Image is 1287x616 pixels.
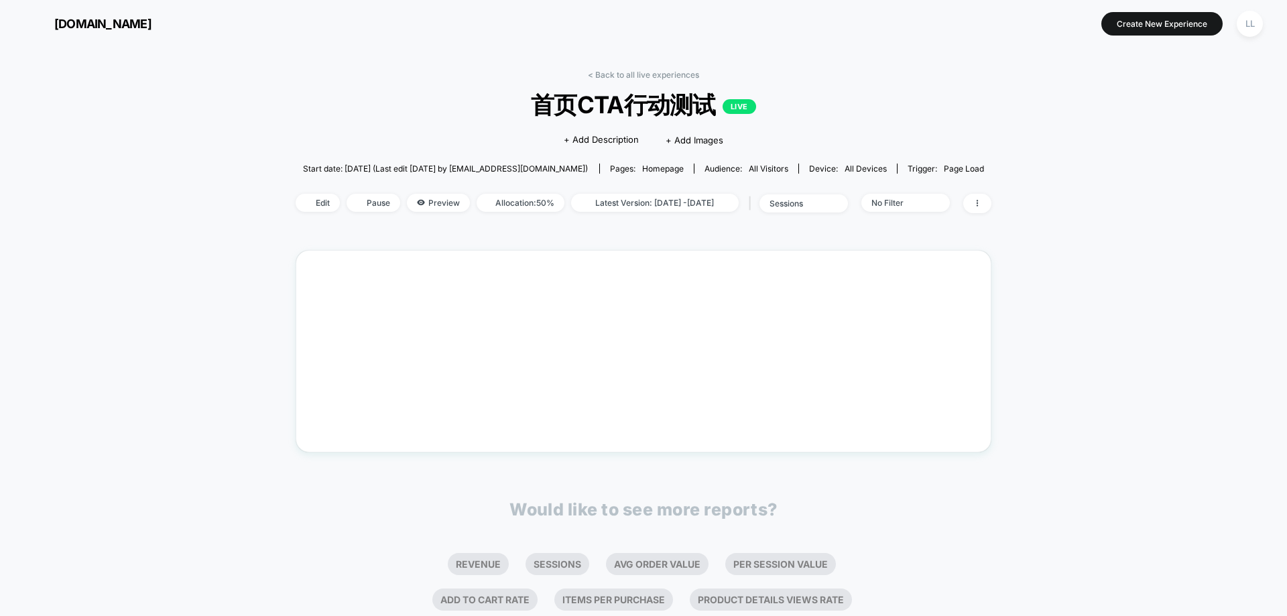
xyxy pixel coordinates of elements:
span: all devices [845,164,887,174]
span: + Add Images [666,135,723,145]
div: Audience: [704,164,788,174]
span: Preview [407,194,470,212]
a: < Back to all live experiences [588,70,699,80]
span: All Visitors [749,164,788,174]
li: Avg Order Value [606,553,709,575]
span: 首页CTA行动测试 [330,90,957,121]
span: | [745,194,759,213]
span: homepage [642,164,684,174]
li: Revenue [448,553,509,575]
span: Allocation: 50% [477,194,564,212]
div: LL [1237,11,1263,37]
div: Pages: [610,164,684,174]
span: Pause [347,194,400,212]
span: Page Load [944,164,984,174]
button: [DOMAIN_NAME] [20,13,156,34]
span: + Add Description [564,133,639,147]
div: Trigger: [908,164,984,174]
div: No Filter [871,198,925,208]
div: sessions [770,198,823,208]
button: Create New Experience [1101,12,1223,36]
p: Would like to see more reports? [509,499,778,519]
li: Per Session Value [725,553,836,575]
span: Edit [296,194,340,212]
li: Add To Cart Rate [432,589,538,611]
li: Sessions [526,553,589,575]
p: LIVE [723,99,756,114]
li: Items Per Purchase [554,589,673,611]
span: [DOMAIN_NAME] [54,17,151,31]
span: Latest Version: [DATE] - [DATE] [571,194,739,212]
button: LL [1233,10,1267,38]
li: Product Details Views Rate [690,589,852,611]
span: Start date: [DATE] (Last edit [DATE] by [EMAIL_ADDRESS][DOMAIN_NAME]) [303,164,588,174]
span: Device: [798,164,897,174]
